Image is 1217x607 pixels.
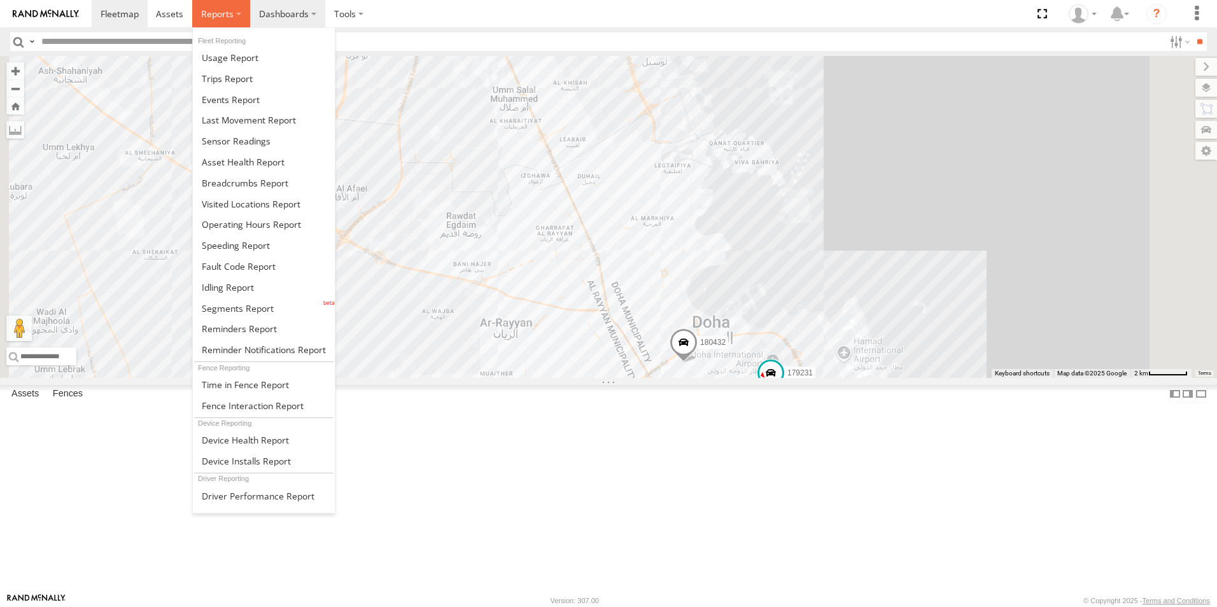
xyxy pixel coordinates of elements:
a: Time in Fences Report [193,374,335,395]
span: 2 km [1134,370,1148,377]
div: Version: 307.00 [551,597,599,604]
button: Zoom out [6,80,24,97]
a: Segments Report [193,298,335,319]
label: Map Settings [1195,142,1217,160]
button: Zoom Home [6,97,24,115]
a: Fence Interaction Report [193,395,335,416]
div: © Copyright 2025 - [1083,597,1210,604]
span: 179231 [787,368,813,377]
div: Dinel Dineshan [1064,4,1101,24]
label: Fences [46,385,89,403]
button: Drag Pegman onto the map to open Street View [6,316,32,341]
a: Asset Health Report [193,151,335,172]
a: Reminders Report [193,319,335,340]
a: Assignment Report [193,506,335,527]
a: Last Movement Report [193,109,335,130]
a: Visited Locations Report [193,193,335,214]
label: Measure [6,121,24,139]
button: Zoom in [6,62,24,80]
label: Assets [5,385,45,403]
a: Fleet Speed Report [193,235,335,256]
span: Map data ©2025 Google [1057,370,1127,377]
button: Map Scale: 2 km per 58 pixels [1130,369,1192,378]
label: Dock Summary Table to the Right [1181,385,1194,403]
a: Sensor Readings [193,130,335,151]
label: Search Query [27,32,37,51]
a: Terms (opens in new tab) [1198,371,1211,376]
a: Fault Code Report [193,256,335,277]
a: Trips Report [193,68,335,89]
a: Terms and Conditions [1143,597,1210,604]
a: Breadcrumbs Report [193,172,335,193]
label: Dock Summary Table to the Left [1169,385,1181,403]
label: Search Filter Options [1165,32,1192,51]
a: Visit our Website [7,594,66,607]
a: Service Reminder Notifications Report [193,339,335,360]
a: Device Installs Report [193,450,335,471]
span: 180432 [700,338,726,347]
a: Asset Operating Hours Report [193,214,335,235]
button: Keyboard shortcuts [995,369,1050,378]
a: Device Health Report [193,429,335,450]
a: Full Events Report [193,89,335,110]
img: rand-logo.svg [13,10,79,18]
a: Idling Report [193,277,335,298]
label: Hide Summary Table [1195,385,1207,403]
a: Driver Performance Report [193,485,335,506]
a: Usage Report [193,47,335,68]
i: ? [1146,4,1167,24]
